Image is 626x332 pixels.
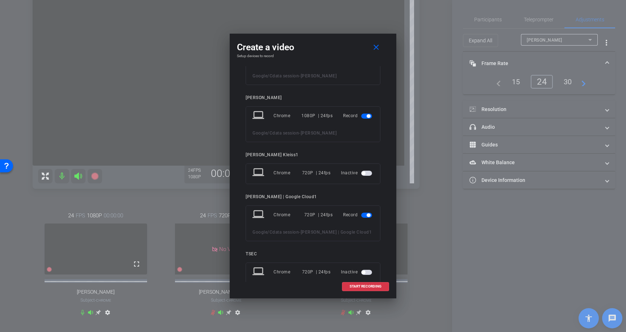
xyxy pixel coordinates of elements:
[341,265,373,278] div: Inactive
[372,43,381,52] mat-icon: close
[301,109,333,122] div: 1080P | 24fps
[342,282,389,291] button: START RECORDING
[237,54,389,58] h4: Setup devices to record
[299,230,301,235] span: -
[301,131,337,136] span: [PERSON_NAME]
[246,152,380,158] div: [PERSON_NAME] Kleiss1
[301,73,337,78] span: [PERSON_NAME]
[304,208,333,221] div: 720P | 24fps
[301,230,372,235] span: [PERSON_NAME] | Google Cloud1
[237,41,389,54] div: Create a video
[246,194,380,200] div: [PERSON_NAME] | Google Cloud1
[246,251,380,257] div: TSEC
[274,208,304,221] div: Chrome
[341,166,373,179] div: Inactive
[253,208,266,221] mat-icon: laptop
[253,166,266,179] mat-icon: laptop
[253,109,266,122] mat-icon: laptop
[274,265,302,278] div: Chrome
[299,131,301,136] span: -
[302,265,331,278] div: 720P | 24fps
[253,230,299,235] span: Google/Cdata session
[274,109,301,122] div: Chrome
[253,73,299,78] span: Google/Cdata session
[302,166,331,179] div: 720P | 24fps
[253,131,299,136] span: Google/Cdata session
[343,208,373,221] div: Record
[274,166,302,179] div: Chrome
[253,265,266,278] mat-icon: laptop
[299,73,301,78] span: -
[350,285,381,288] span: START RECORDING
[343,109,373,122] div: Record
[246,95,380,101] div: [PERSON_NAME]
